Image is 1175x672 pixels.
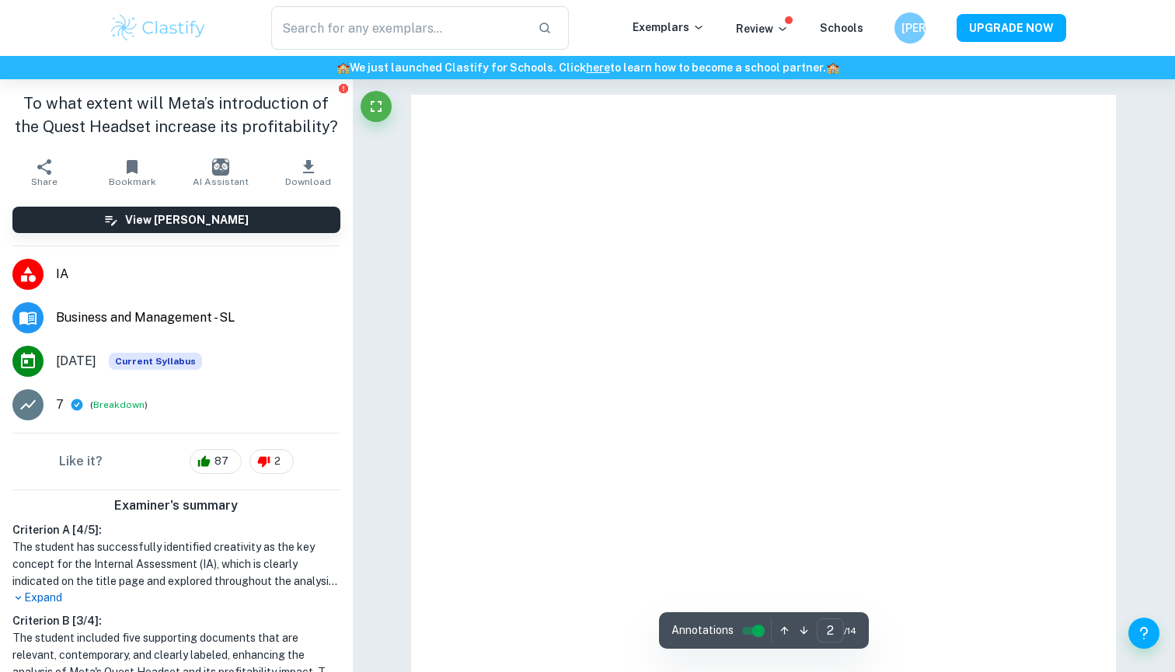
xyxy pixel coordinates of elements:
a: here [586,61,610,74]
span: 🏫 [826,61,839,74]
img: Clastify logo [109,12,207,44]
h6: Examiner's summary [6,496,347,515]
h1: The student has successfully identified creativity as the key concept for the Internal Assessment... [12,538,340,590]
img: AI Assistant [212,158,229,176]
button: Fullscreen [361,91,392,122]
div: 87 [190,449,242,474]
button: UPGRADE NOW [957,14,1066,42]
div: 2 [249,449,294,474]
span: Annotations [671,622,734,639]
input: Search for any exemplars... [271,6,525,50]
button: Bookmark [88,151,176,194]
span: IA [56,265,340,284]
button: Report issue [338,82,350,94]
p: 7 [56,395,64,414]
button: Breakdown [93,398,145,412]
p: Exemplars [633,19,705,36]
h6: [PERSON_NAME] [901,19,919,37]
span: Download [285,176,331,187]
h6: View [PERSON_NAME] [125,211,249,228]
h1: To what extent will Meta’s introduction of the Quest Headset increase its profitability? [12,92,340,138]
h6: Like it? [59,452,103,471]
button: View [PERSON_NAME] [12,207,340,233]
h6: We just launched Clastify for Schools. Click to learn how to become a school partner. [3,59,1172,76]
span: Current Syllabus [109,353,202,370]
p: Expand [12,590,340,606]
span: Bookmark [109,176,156,187]
span: AI Assistant [193,176,249,187]
a: Schools [820,22,863,34]
span: 🏫 [336,61,350,74]
button: AI Assistant [176,151,264,194]
p: Review [736,20,789,37]
button: Help and Feedback [1128,618,1159,649]
h6: Criterion B [ 3 / 4 ]: [12,612,340,629]
span: Business and Management - SL [56,308,340,327]
span: 2 [266,454,289,469]
h6: Criterion A [ 4 / 5 ]: [12,521,340,538]
button: Download [264,151,352,194]
button: [PERSON_NAME] [894,12,926,44]
span: ( ) [90,398,148,413]
span: Share [31,176,58,187]
span: / 14 [844,624,856,638]
div: This exemplar is based on the current syllabus. Feel free to refer to it for inspiration/ideas wh... [109,353,202,370]
span: [DATE] [56,352,96,371]
span: 87 [206,454,237,469]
